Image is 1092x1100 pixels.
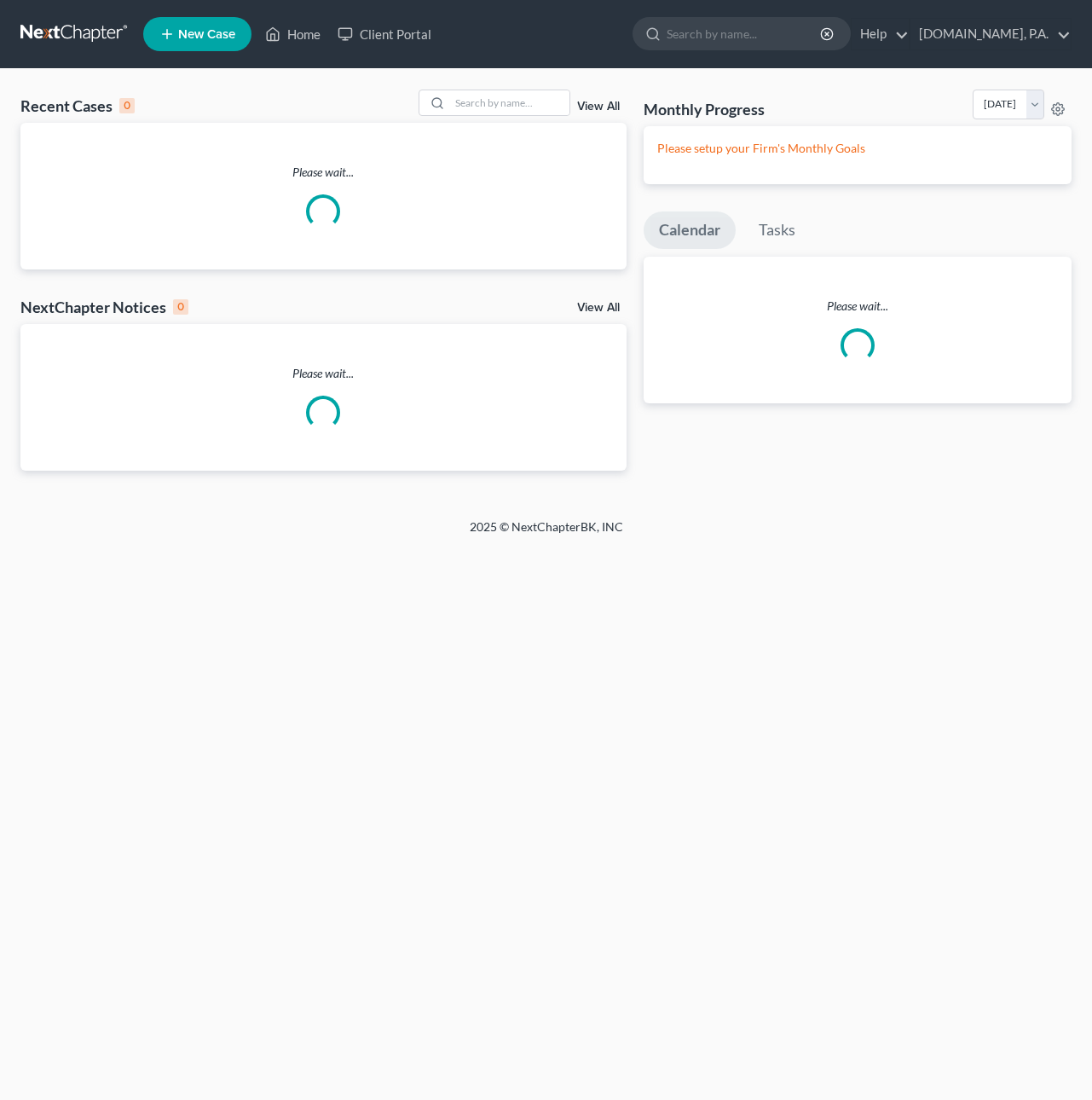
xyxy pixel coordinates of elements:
[644,298,1072,315] p: Please wait...
[910,19,1071,49] a: [DOMAIN_NAME], P.A.
[644,211,736,249] a: Calendar
[20,365,627,382] p: Please wait...
[577,101,620,113] a: View All
[20,297,188,317] div: NextChapter Notices
[667,18,823,49] input: Search by name...
[119,98,135,113] div: 0
[257,19,329,49] a: Home
[577,302,620,314] a: View All
[644,99,765,119] h3: Monthly Progress
[178,28,235,41] span: New Case
[20,96,135,116] div: Recent Cases
[852,19,909,49] a: Help
[743,211,811,249] a: Tasks
[20,164,627,181] p: Please wait...
[173,299,188,315] div: 0
[61,518,1032,549] div: 2025 © NextChapterBK, INC
[657,140,1058,157] p: Please setup your Firm's Monthly Goals
[329,19,440,49] a: Client Portal
[450,90,569,115] input: Search by name...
